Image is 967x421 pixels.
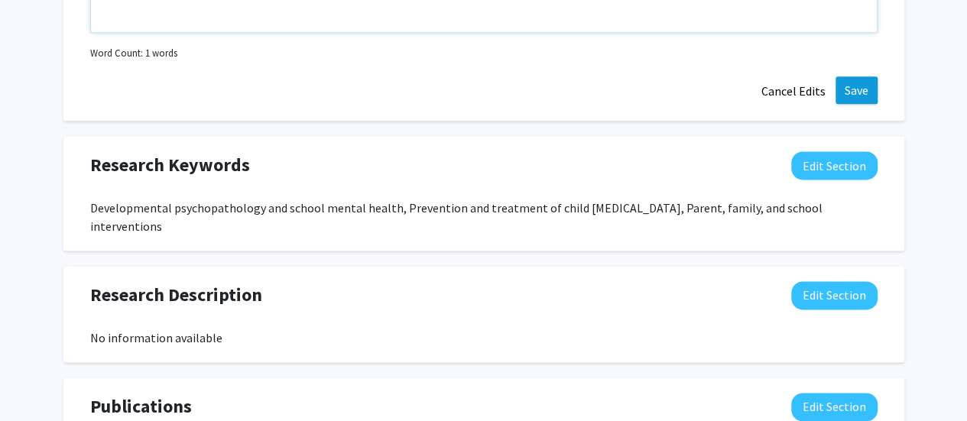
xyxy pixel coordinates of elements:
iframe: Chat [11,352,65,410]
button: Edit Research Keywords [791,151,878,180]
div: No information available [90,329,878,347]
button: Edit Research Description [791,281,878,309]
button: Edit Publications [791,393,878,421]
span: Research Description [90,281,262,309]
small: Word Count: 1 words [90,46,177,60]
span: Publications [90,393,192,420]
div: Developmental psychopathology and school mental health, Prevention and treatment of child [MEDICA... [90,199,878,235]
button: Save [836,76,878,104]
button: Cancel Edits [751,76,836,105]
span: Research Keywords [90,151,250,179]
